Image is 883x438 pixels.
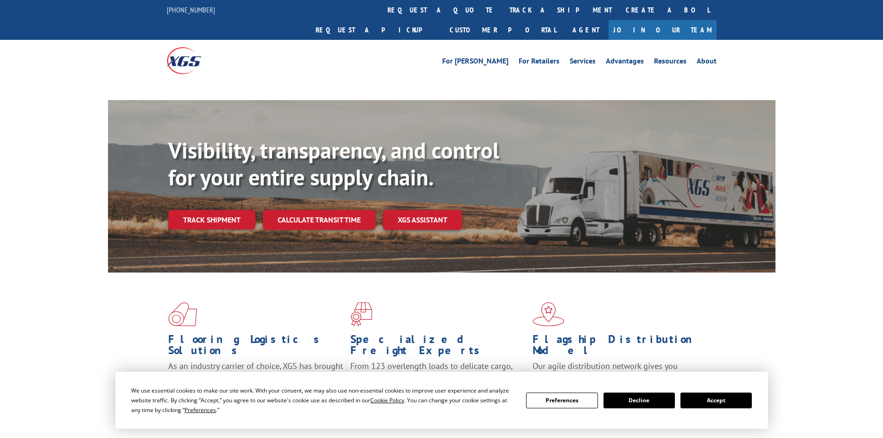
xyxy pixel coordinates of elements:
a: Agent [563,20,609,40]
h1: Flagship Distribution Model [533,334,708,361]
span: Preferences [184,406,216,414]
b: Visibility, transparency, and control for your entire supply chain. [168,136,499,191]
a: Join Our Team [609,20,717,40]
img: xgs-icon-total-supply-chain-intelligence-red [168,302,197,326]
a: For [PERSON_NAME] [442,57,508,68]
div: We use essential cookies to make our site work. With your consent, we may also use non-essential ... [131,386,515,415]
a: Customer Portal [443,20,563,40]
p: From 123 overlength loads to delicate cargo, our experienced staff knows the best way to move you... [350,361,526,402]
a: Request a pickup [309,20,443,40]
button: Decline [603,393,675,408]
button: Accept [680,393,752,408]
span: Cookie Policy [370,396,404,404]
h1: Flooring Logistics Solutions [168,334,343,361]
button: Preferences [526,393,597,408]
a: About [697,57,717,68]
img: xgs-icon-focused-on-flooring-red [350,302,372,326]
a: [PHONE_NUMBER] [167,5,215,14]
span: As an industry carrier of choice, XGS has brought innovation and dedication to flooring logistics... [168,361,343,394]
img: xgs-icon-flagship-distribution-model-red [533,302,565,326]
div: Cookie Consent Prompt [115,372,768,429]
h1: Specialized Freight Experts [350,334,526,361]
a: XGS ASSISTANT [383,210,462,230]
a: Resources [654,57,686,68]
a: Services [570,57,596,68]
a: For Retailers [519,57,559,68]
a: Advantages [606,57,644,68]
span: Our agile distribution network gives you nationwide inventory management on demand. [533,361,703,382]
a: Calculate transit time [263,210,375,230]
a: Track shipment [168,210,255,229]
